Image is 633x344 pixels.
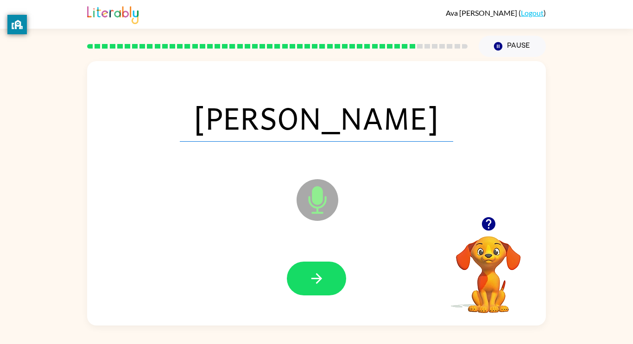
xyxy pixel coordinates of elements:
a: Logout [521,8,544,17]
span: Ava [PERSON_NAME] [446,8,519,17]
img: Literably [87,4,139,24]
div: ( ) [446,8,546,17]
button: Pause [479,36,546,57]
button: privacy banner [7,15,27,34]
video: Your browser must support playing .mp4 files to use Literably. Please try using another browser. [442,222,535,314]
span: [PERSON_NAME] [180,94,453,142]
